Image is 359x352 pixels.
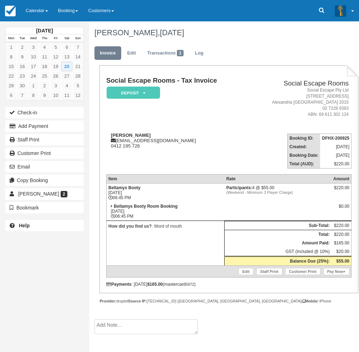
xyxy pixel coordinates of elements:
[335,5,346,16] img: A3
[50,90,61,100] a: 10
[5,6,16,16] img: checkfront-main-nav-mini-logo.png
[61,62,72,71] a: 20
[61,81,72,90] a: 4
[19,223,30,228] b: Help
[50,71,61,81] a: 26
[190,46,209,60] a: Log
[72,90,83,100] a: 12
[106,282,132,287] strong: Payments
[5,175,84,186] button: Copy Booking
[99,299,116,303] strong: Provider:
[28,81,39,90] a: 1
[17,90,28,100] a: 7
[5,220,84,231] a: Help
[5,107,84,118] button: Check-in
[225,256,332,265] th: Balance Due (25%):
[94,46,121,60] a: Invoice
[36,28,53,33] strong: [DATE]
[250,87,349,118] address: Social Escape Pty Ltd [STREET_ADDRESS] Alexandria [GEOGRAPHIC_DATA] 2015 02 7228 9363 ABN: 69 611...
[17,71,28,81] a: 23
[28,71,39,81] a: 24
[39,90,50,100] a: 9
[5,134,84,145] a: Staff Print
[106,183,224,202] td: [DATE] 06:45 PM
[5,188,84,200] a: [PERSON_NAME] 2
[17,35,28,42] th: Tue
[122,46,141,60] a: Edit
[6,90,17,100] a: 6
[6,52,17,62] a: 8
[285,268,320,275] a: Customer Print
[6,35,17,42] th: Mon
[17,52,28,62] a: 9
[106,77,247,84] h1: Social Escape Rooms - Tax Invoice
[332,221,352,230] td: $220.00
[332,174,352,183] th: Amount
[333,204,349,214] div: $0.00
[72,42,83,52] a: 7
[50,52,61,62] a: 12
[28,62,39,71] a: 17
[320,160,351,169] td: $220.00
[107,87,160,99] em: Deposit
[160,28,184,37] span: [DATE]
[250,80,349,87] h2: Social Escape Rooms
[111,133,151,138] strong: [PERSON_NAME]
[287,151,320,160] th: Booking Date:
[72,62,83,71] a: 21
[61,71,72,81] a: 27
[256,268,282,275] a: Staff Print
[323,268,349,275] a: Pay Now
[94,29,353,37] h1: [PERSON_NAME],
[226,185,252,190] strong: Participants
[17,42,28,52] a: 2
[106,202,224,221] td: [DATE] 06:45 PM
[225,230,332,239] th: Total:
[333,185,349,196] div: $220.00
[106,133,247,149] div: [EMAIL_ADDRESS][DOMAIN_NAME] 0412 195 726
[239,268,253,275] a: Edit
[72,71,83,81] a: 28
[61,42,72,52] a: 6
[61,35,72,42] th: Sat
[106,86,158,99] a: Deposit
[186,282,194,286] small: 5972
[17,62,28,71] a: 16
[142,46,189,60] a: Transactions1
[17,81,28,90] a: 30
[6,81,17,90] a: 29
[18,191,59,197] span: [PERSON_NAME]
[332,247,352,257] td: $20.00
[28,42,39,52] a: 3
[6,62,17,71] a: 15
[50,42,61,52] a: 5
[128,299,147,303] strong: Source IP:
[50,81,61,90] a: 3
[50,62,61,71] a: 19
[5,161,84,172] button: Email
[106,282,352,287] div: : [DATE] (mastercard )
[332,239,352,247] td: $165.00
[39,52,50,62] a: 11
[28,90,39,100] a: 8
[332,230,352,239] td: $220.00
[225,183,332,202] td: 4 @ $55.00
[6,42,17,52] a: 1
[336,259,349,264] strong: $55.00
[5,120,84,132] button: Add Payment
[39,42,50,52] a: 4
[61,90,72,100] a: 11
[177,50,184,56] span: 1
[72,52,83,62] a: 14
[61,191,67,197] span: 2
[287,134,320,143] th: Booking ID:
[147,282,163,287] strong: $165.00
[39,81,50,90] a: 2
[108,224,152,229] strong: How did you find us?
[99,299,358,304] div: droplet [TECHNICAL_ID] ([GEOGRAPHIC_DATA], [GEOGRAPHIC_DATA], [GEOGRAPHIC_DATA]) / iPhone
[5,147,84,159] a: Customer Print
[28,52,39,62] a: 10
[108,223,222,230] p: : Word of mouth
[225,221,332,230] th: Sub-Total:
[225,239,332,247] th: Amount Paid:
